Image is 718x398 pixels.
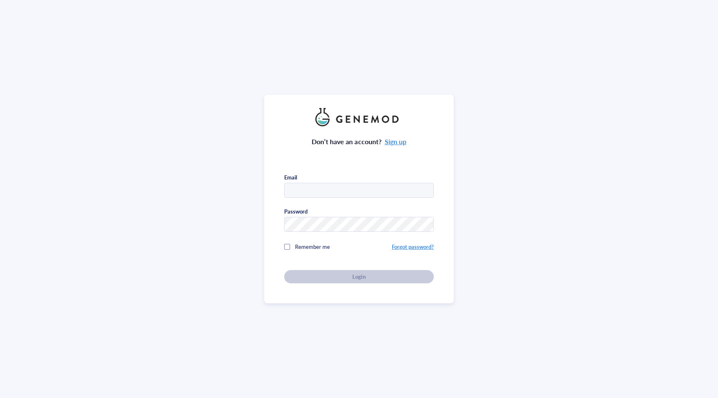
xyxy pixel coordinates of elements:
span: Remember me [295,243,330,251]
div: Email [284,174,297,181]
a: Sign up [385,137,406,146]
a: Forgot password? [392,243,434,251]
img: genemod_logo_light-BcqUzbGq.png [315,108,403,126]
div: Password [284,208,307,215]
div: Don’t have an account? [312,136,406,147]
